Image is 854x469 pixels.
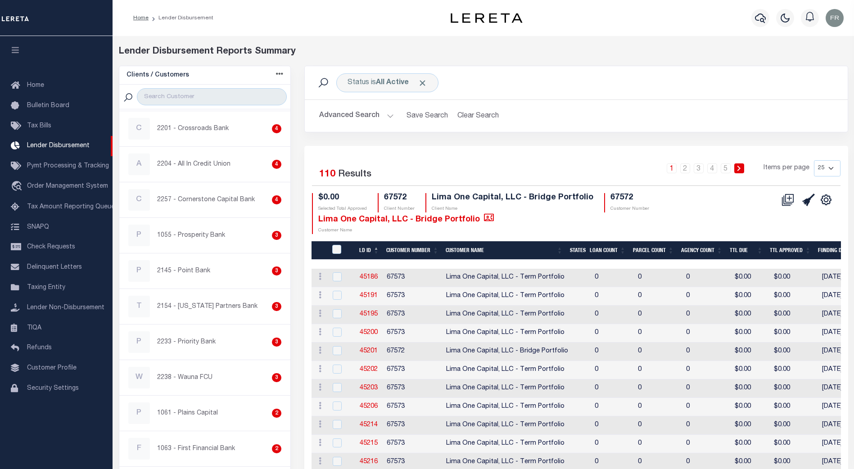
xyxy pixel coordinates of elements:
[27,264,82,271] span: Delinquent Letters
[443,361,572,379] td: Lima One Capital, LLC - Term Portfolio
[11,181,25,193] i: travel_explore
[157,444,235,454] p: 1063 - First Financial Bank
[119,396,291,431] a: P1061 - Plains Capital2
[443,287,572,306] td: Lima One Capital, LLC - Term Portfolio
[128,367,150,388] div: W
[634,379,682,398] td: 0
[133,15,149,21] a: Home
[360,440,378,446] a: 45215
[731,379,770,398] td: $0.00
[443,343,572,361] td: Lima One Capital, LLC - Bridge Portfolio
[318,212,494,225] h4: Lima One Capital, LLC - Bridge Portfolio
[119,431,291,466] a: F1063 - First Financial Bank2
[770,269,818,287] td: $0.00
[360,293,378,299] a: 45191
[27,385,79,392] span: Security Settings
[443,269,572,287] td: Lima One Capital, LLC - Term Portfolio
[634,287,682,306] td: 0
[149,14,213,22] li: Lender Disbursement
[770,435,818,453] td: $0.00
[591,435,634,453] td: 0
[360,329,378,336] a: 45200
[634,361,682,379] td: 0
[272,231,281,240] div: 3
[27,244,75,250] span: Check Requests
[360,274,378,280] a: 45186
[401,107,453,125] button: Save Search
[591,379,634,398] td: 0
[119,45,848,59] div: Lender Disbursement Reports Summary
[731,306,770,324] td: $0.00
[272,124,281,133] div: 4
[360,403,378,410] a: 45206
[272,302,281,311] div: 3
[157,302,258,311] p: 2154 - [US_STATE] Partners Bank
[318,227,494,234] p: Customer Name
[432,193,593,203] h4: Lima One Capital, LLC - Bridge Portfolio
[591,416,634,435] td: 0
[731,435,770,453] td: $0.00
[27,123,51,129] span: Tax Bills
[157,338,216,347] p: 2233 - Priority Bank
[360,366,378,373] a: 45202
[764,163,809,173] span: Items per page
[318,193,367,203] h4: $0.00
[453,107,502,125] button: Clear Search
[157,160,230,169] p: 2204 - All In Credit Union
[27,365,77,371] span: Customer Profile
[27,163,109,169] span: Pymt Processing & Tracking
[128,153,150,175] div: A
[119,289,291,324] a: T2154 - [US_STATE] Partners Bank3
[27,325,41,331] span: TIQA
[319,107,394,125] button: Advanced Search
[731,361,770,379] td: $0.00
[119,111,291,146] a: C2201 - Crossroads Bank4
[770,287,818,306] td: $0.00
[128,260,150,282] div: P
[634,435,682,453] td: 0
[157,124,229,134] p: 2201 - Crossroads Bank
[443,324,572,343] td: Lima One Capital, LLC - Term Portfolio
[360,385,378,391] a: 45203
[667,163,677,173] a: 1
[682,435,731,453] td: 0
[634,343,682,361] td: 0
[383,398,443,416] td: 67573
[770,398,818,416] td: $0.00
[443,416,572,435] td: Lima One Capital, LLC - Term Portfolio
[27,183,108,189] span: Order Management System
[360,311,378,317] a: 45195
[157,231,225,240] p: 1055 - Prosperity Bank
[383,416,443,435] td: 67573
[27,103,69,109] span: Bulletin Board
[770,306,818,324] td: $0.00
[318,206,367,212] p: Selected Total Approved
[127,72,189,79] h5: Clients / Customers
[383,379,443,398] td: 67573
[128,296,150,317] div: T
[586,241,629,260] th: Loan Count: activate to sort column ascending
[766,241,814,260] th: Ttl Approved: activate to sort column ascending
[634,306,682,324] td: 0
[682,343,731,361] td: 0
[128,189,150,211] div: C
[610,193,649,203] h4: 67572
[157,409,218,418] p: 1061 - Plains Capital
[634,324,682,343] td: 0
[682,287,731,306] td: 0
[384,193,415,203] h4: 67572
[678,241,726,260] th: Agency Count: activate to sort column ascending
[726,241,767,260] th: Ttl Due: activate to sort column ascending
[610,206,649,212] p: Customer Number
[128,331,150,353] div: P
[682,379,731,398] td: 0
[826,9,844,27] img: svg+xml;base64,PHN2ZyB4bWxucz0iaHR0cDovL3d3dy53My5vcmcvMjAwMC9zdmciIHBvaW50ZXItZXZlbnRzPSJub25lIi...
[319,170,335,179] span: 110
[157,373,212,383] p: 2238 - Wauna FCU
[443,379,572,398] td: Lima One Capital, LLC - Term Portfolio
[442,241,566,260] th: Customer Name: activate to sort column ascending
[119,182,291,217] a: C2257 - Cornerstone Capital Bank4
[119,147,291,182] a: A2204 - All In Credit Union4
[770,416,818,435] td: $0.00
[443,306,572,324] td: Lima One Capital, LLC - Term Portfolio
